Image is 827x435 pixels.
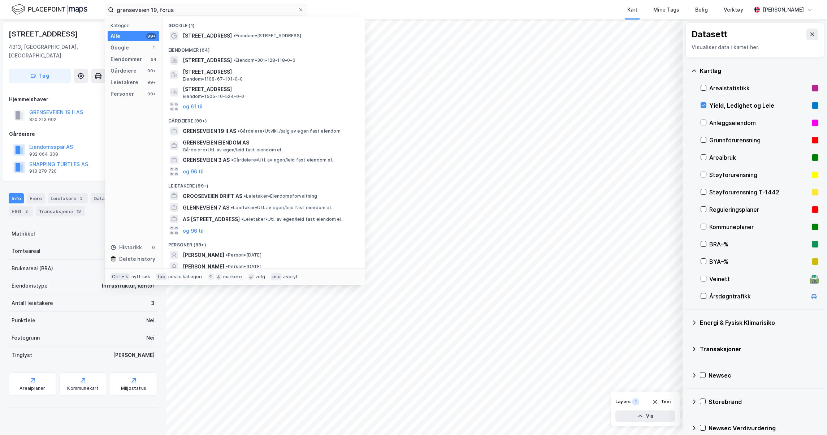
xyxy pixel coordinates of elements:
[241,216,342,222] span: Leietaker • Utl. av egen/leid fast eiendom el.
[709,101,809,110] div: Yield, Ledighet og Leie
[241,216,243,222] span: •
[20,386,45,391] div: Arealplaner
[709,136,809,145] div: Grunnforurensning
[12,299,53,307] div: Antall leietakere
[146,79,156,85] div: 99+
[709,153,809,162] div: Arealbruk
[709,223,809,231] div: Kommuneplaner
[9,193,24,203] div: Info
[231,205,332,211] span: Leietaker • Utl. av egen/leid fast eiendom el.
[12,281,48,290] div: Eiendomstype
[709,188,809,197] div: Støyforurensning T-1442
[151,56,156,62] div: 64
[709,397,818,406] div: Storebrand
[9,69,71,83] button: Tag
[791,400,827,435] div: Kontrollprogram for chat
[111,32,120,40] div: Alle
[183,156,230,164] span: GRENSEVEIEN 3 AS
[183,147,282,153] span: Gårdeiere • Utl. av egen/leid fast eiendom el.
[27,193,45,203] div: Eiere
[233,57,295,63] span: Eiendom • 301-128-118-0-0
[692,43,818,52] div: Visualiser data i kartet her.
[163,17,365,30] div: Google (1)
[692,29,727,40] div: Datasett
[111,90,134,98] div: Personer
[231,157,333,163] span: Gårdeiere • Utl. av egen/leid fast eiendom el.
[226,264,261,270] span: Person • [DATE]
[809,274,819,284] div: 🛣️
[233,33,235,38] span: •
[131,274,151,280] div: nytt søk
[111,66,137,75] div: Gårdeiere
[700,66,818,75] div: Kartlag
[183,203,229,212] span: GLENNEVEIEN 7 AS
[226,264,228,269] span: •
[700,345,818,353] div: Transaksjoner
[238,128,341,134] span: Gårdeiere • Utvikl./salg av egen fast eiendom
[12,264,53,273] div: Bruksareal (BRA)
[233,33,301,39] span: Eiendom • [STREET_ADDRESS]
[183,251,224,259] span: [PERSON_NAME]
[183,127,236,135] span: GRENSEVEIEN 19 II AS
[709,240,809,249] div: BRA–%
[111,43,129,52] div: Google
[168,274,202,280] div: neste kategori
[146,33,156,39] div: 99+
[121,386,146,391] div: Miljøstatus
[12,3,87,16] img: logo.f888ab2527a4732fd821a326f86c7f29.svg
[238,128,240,134] span: •
[183,262,224,271] span: [PERSON_NAME]
[146,333,155,342] div: Nei
[183,56,232,65] span: [STREET_ADDRESS]
[231,205,233,210] span: •
[223,274,242,280] div: markere
[151,245,156,250] div: 0
[48,193,88,203] div: Leietakere
[244,193,246,199] span: •
[146,91,156,97] div: 99+
[163,112,365,125] div: Gårdeiere (99+)
[183,102,203,111] button: og 61 til
[67,386,99,391] div: Kommunekart
[183,226,204,235] button: og 96 til
[114,4,298,15] input: Søk på adresse, matrikkel, gårdeiere, leietakere eller personer
[163,177,365,190] div: Leietakere (99+)
[36,206,85,216] div: Transaksjoner
[29,168,57,174] div: 913 278 720
[9,43,120,60] div: 4313, [GEOGRAPHIC_DATA], [GEOGRAPHIC_DATA]
[23,208,30,215] div: 2
[91,193,126,203] div: Datasett
[78,195,85,202] div: 3
[255,274,265,280] div: velg
[763,5,804,14] div: [PERSON_NAME]
[231,157,233,163] span: •
[75,208,82,215] div: 13
[146,68,156,74] div: 99+
[111,273,130,280] div: Ctrl + k
[183,94,244,99] span: Eiendom • 1505-10-524-0-0
[226,252,261,258] span: Person • [DATE]
[29,151,58,157] div: 932 064 308
[709,275,807,283] div: Veinett
[111,243,142,252] div: Historikk
[113,351,155,359] div: [PERSON_NAME]
[111,78,138,87] div: Leietakere
[12,247,40,255] div: Tomteareal
[156,273,167,280] div: tab
[183,68,356,76] span: [STREET_ADDRESS]
[709,371,818,380] div: Newsec
[709,84,809,92] div: Arealstatistikk
[709,424,818,432] div: Newsec Verdivurdering
[146,316,155,325] div: Nei
[111,55,142,64] div: Eiendommer
[709,119,809,127] div: Anleggseiendom
[163,236,365,249] div: Personer (99+)
[183,31,232,40] span: [STREET_ADDRESS]
[244,193,317,199] span: Leietaker • Eiendomsforvaltning
[233,57,235,63] span: •
[183,215,240,224] span: AS [STREET_ADDRESS]
[9,28,79,40] div: [STREET_ADDRESS]
[9,206,33,216] div: ESG
[12,333,40,342] div: Festegrunn
[111,23,159,28] div: Kategori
